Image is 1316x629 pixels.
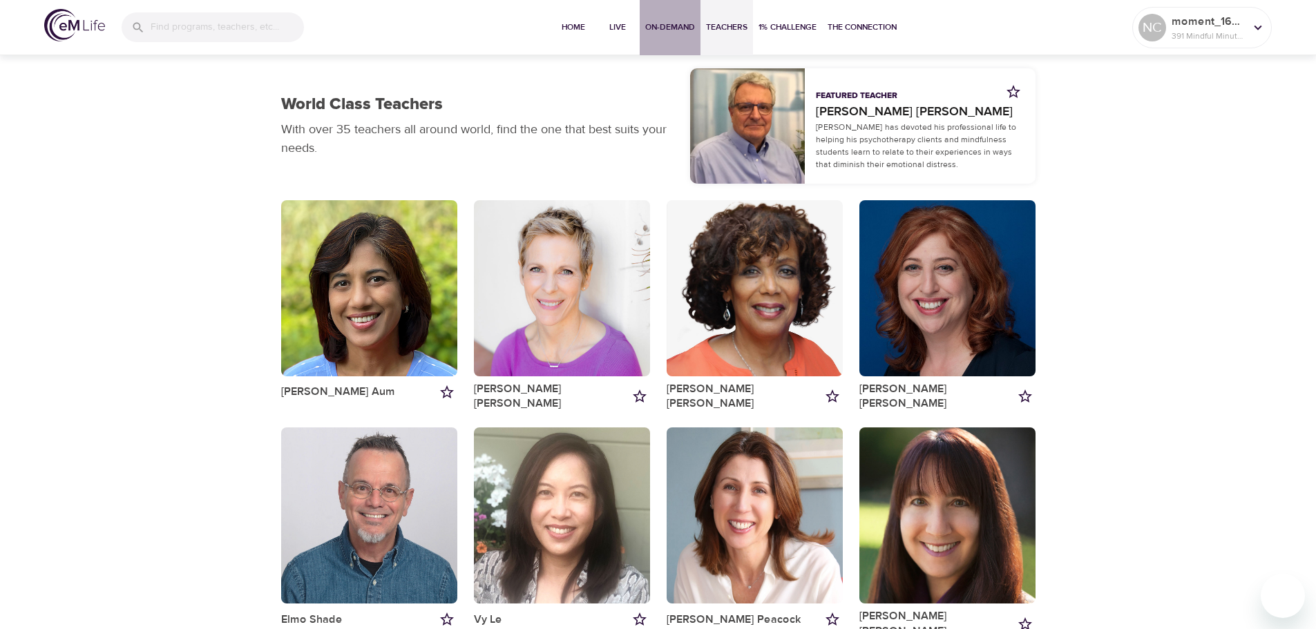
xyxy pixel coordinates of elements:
[281,95,443,115] h1: World Class Teachers
[281,385,395,399] a: [PERSON_NAME] Aum
[281,120,674,157] p: With over 35 teachers all around world, find the one that best suits your needs.
[1015,386,1036,407] button: Add to my favorites
[281,612,343,627] a: Elmo Shade
[151,12,304,42] input: Find programs, teachers, etc...
[706,20,747,35] span: Teachers
[1172,30,1245,42] p: 391 Mindful Minutes
[1261,574,1305,618] iframe: Button to launch messaging window
[629,386,650,407] button: Add to my favorites
[816,90,897,102] p: Featured Teacher
[816,121,1024,171] p: [PERSON_NAME] has devoted his professional life to helping his psychotherapy clients and mindfuln...
[1172,13,1245,30] p: moment_1696944501
[1003,81,1024,102] button: Add to my favorites
[667,612,801,627] a: [PERSON_NAME] Peacock
[859,382,1015,412] a: [PERSON_NAME] [PERSON_NAME]
[816,102,1024,121] a: [PERSON_NAME] [PERSON_NAME]
[474,382,629,412] a: [PERSON_NAME] [PERSON_NAME]
[437,382,457,403] button: Add to my favorites
[667,382,822,412] a: [PERSON_NAME] [PERSON_NAME]
[759,20,817,35] span: 1% Challenge
[828,20,897,35] span: The Connection
[557,20,590,35] span: Home
[822,386,843,407] button: Add to my favorites
[645,20,695,35] span: On-Demand
[1138,14,1166,41] div: NC
[601,20,634,35] span: Live
[44,9,105,41] img: logo
[474,612,502,627] a: Vy Le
